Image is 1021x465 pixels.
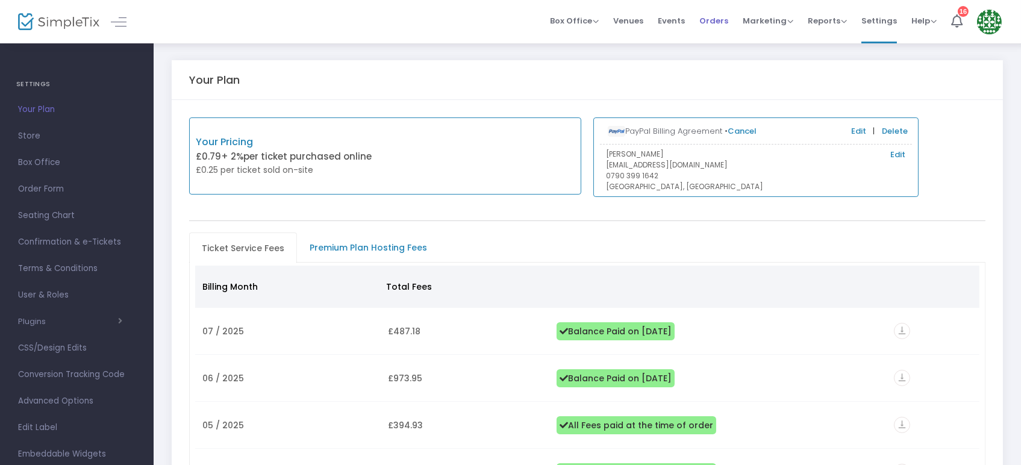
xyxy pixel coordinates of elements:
span: Balance Paid on [DATE] [557,322,675,340]
span: Ticket Service Fees [195,238,292,258]
a: vertical_align_bottom [894,373,910,385]
span: 07 / 2025 [202,325,244,337]
p: [GEOGRAPHIC_DATA], [GEOGRAPHIC_DATA] [606,181,906,192]
button: Plugins [18,317,122,326]
span: Box Office [18,155,136,170]
span: Terms & Conditions [18,261,136,276]
i: vertical_align_bottom [894,323,910,339]
span: £487.18 [388,325,420,337]
span: Store [18,128,136,144]
span: Premium Plan Hosting Fees [302,238,434,257]
span: £973.95 [388,372,422,384]
img: paypal.png [608,126,625,137]
span: Order Form [18,181,136,197]
span: User & Roles [18,287,136,303]
h5: Your Plan [189,73,240,87]
span: Venues [613,5,643,36]
span: Events [658,5,685,36]
span: Marketing [743,15,793,27]
i: vertical_align_bottom [894,417,910,433]
p: Your Pricing [196,135,386,149]
p: [PERSON_NAME] [606,149,906,160]
span: Your Plan [18,102,136,117]
a: Edit [891,149,906,161]
p: [EMAIL_ADDRESS][DOMAIN_NAME] [606,160,906,170]
span: PayPal Billing Agreement • [625,125,757,137]
a: Edit [851,125,866,137]
a: vertical_align_bottom [894,420,910,432]
div: 16 [958,4,969,15]
span: Orders [699,5,728,36]
span: | [870,125,878,137]
span: Reports [808,15,847,27]
span: Box Office [550,15,599,27]
p: £0.79 per ticket purchased online [196,150,386,164]
span: Help [911,15,937,27]
span: + 2% [221,150,243,163]
a: vertical_align_bottom [894,326,910,339]
span: 05 / 2025 [202,419,244,431]
span: Advanced Options [18,393,136,409]
span: £394.93 [388,419,423,431]
span: Settings [861,5,897,36]
span: Edit Label [18,420,136,435]
span: Conversion Tracking Code [18,367,136,382]
h4: SETTINGS [16,72,137,96]
th: Billing Month [195,266,379,308]
span: 06 / 2025 [202,372,244,384]
span: Embeddable Widgets [18,446,136,462]
span: CSS/Design Edits [18,340,136,356]
span: All Fees paid at the time of order [557,416,716,434]
p: £0.25 per ticket sold on-site [196,164,386,176]
span: Balance Paid on [DATE] [557,369,675,387]
span: Confirmation & e-Tickets [18,234,136,250]
p: 0790 399 1642 [606,170,906,181]
i: vertical_align_bottom [894,370,910,386]
a: Cancel [728,125,757,137]
th: Total Fees [379,266,546,308]
a: Delete [882,125,908,137]
span: Seating Chart [18,208,136,223]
